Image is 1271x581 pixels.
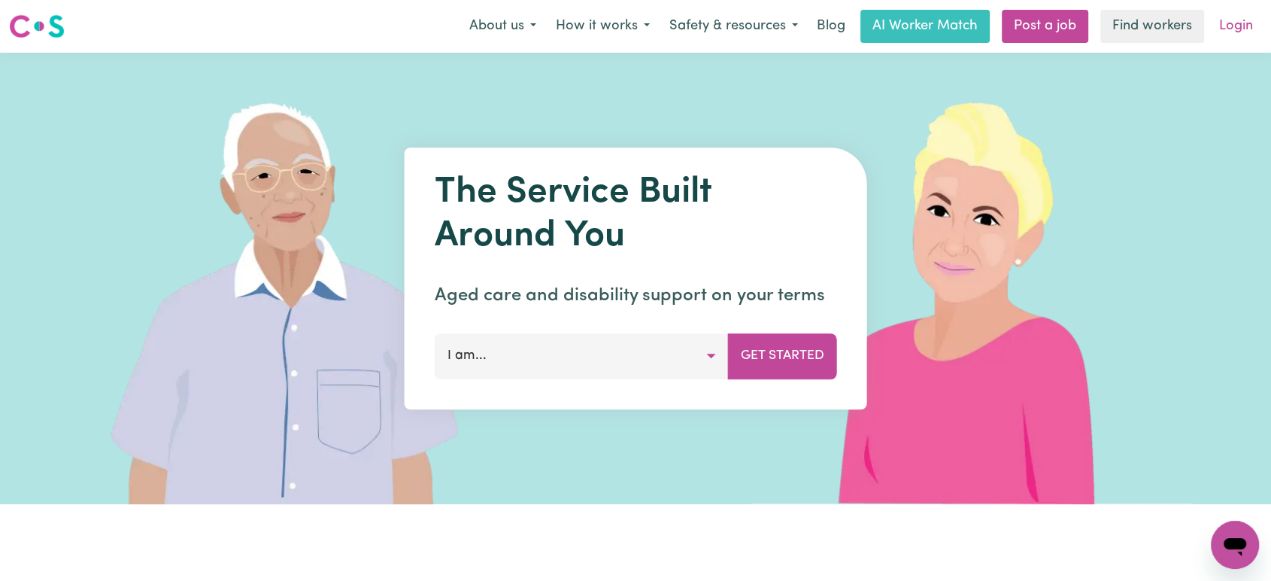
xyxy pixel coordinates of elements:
[435,172,837,258] h1: The Service Built Around You
[9,9,65,44] a: Careseekers logo
[660,11,808,42] button: Safety & resources
[808,10,854,43] a: Blog
[1211,521,1259,569] iframe: Button to launch messaging window
[728,333,837,379] button: Get Started
[546,11,660,42] button: How it works
[435,282,837,309] p: Aged care and disability support on your terms
[1210,10,1262,43] a: Login
[1002,10,1088,43] a: Post a job
[460,11,546,42] button: About us
[435,333,729,379] button: I am...
[9,13,65,40] img: Careseekers logo
[1100,10,1204,43] a: Find workers
[860,10,990,43] a: AI Worker Match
